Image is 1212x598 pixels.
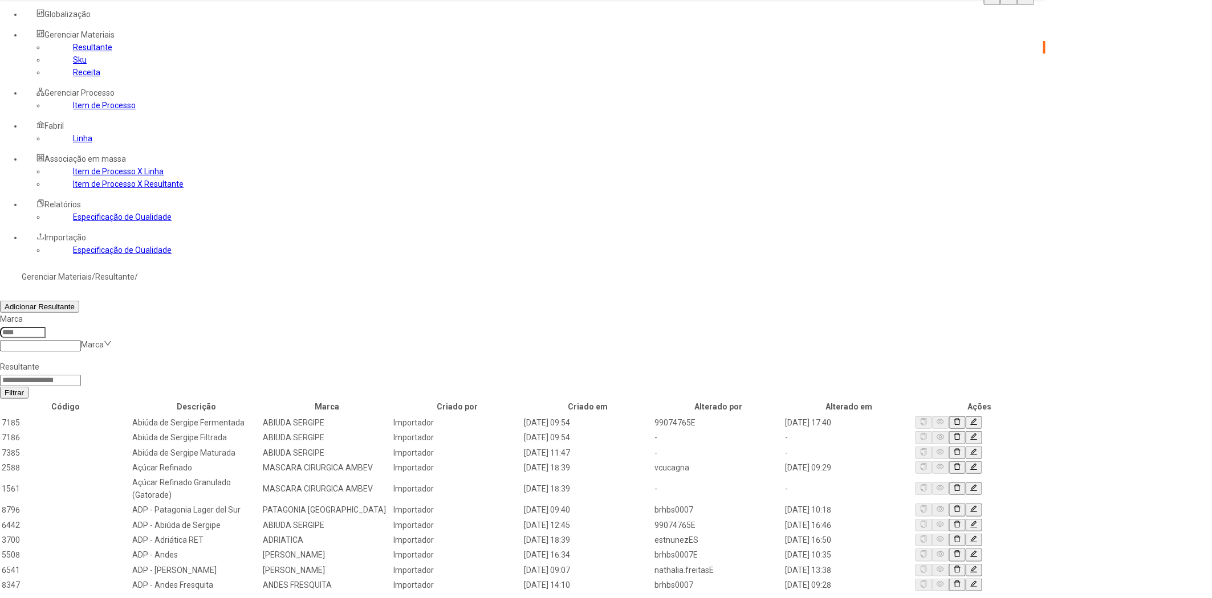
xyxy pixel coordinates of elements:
td: ADP - Adriática RET [132,533,261,547]
td: [DATE] 09:54 [523,416,653,429]
nz-select-placeholder: Marca [81,340,104,349]
td: Importador [393,578,522,592]
td: ADP - Patagonia Lager del Sur [132,503,261,517]
td: Abiúda de Sergipe Fermentada [132,416,261,429]
td: Importador [393,518,522,532]
a: Especificação de Qualidade [73,212,172,222]
td: ADP - Abiúda de Sergipe [132,518,261,532]
nz-breadcrumb-separator: / [92,272,95,281]
td: 5508 [1,548,131,562]
td: [DATE] 10:35 [784,548,914,562]
span: Globalização [44,10,91,19]
th: Código [1,400,131,413]
span: Gerenciar Processo [44,88,115,97]
td: [DATE] 16:34 [523,548,653,562]
td: [DATE] 18:39 [523,461,653,474]
td: 7186 [1,431,131,444]
td: - [784,431,914,444]
td: 8347 [1,578,131,592]
span: Relatórios [44,200,81,209]
td: Importador [393,548,522,562]
td: [PERSON_NAME] [262,563,392,577]
td: ADP - [PERSON_NAME] [132,563,261,577]
td: 1561 [1,476,131,502]
td: brhbs0007 [654,578,783,592]
td: [DATE] 10:18 [784,503,914,517]
td: - [654,446,783,460]
td: Importador [393,431,522,444]
a: Gerenciar Materiais [22,272,92,281]
td: ABIUDA SERGIPE [262,446,392,460]
td: MASCARA CIRURGICA AMBEV [262,461,392,474]
td: 7185 [1,416,131,429]
td: - [654,431,783,444]
td: [PERSON_NAME] [262,548,392,562]
td: ADP - Andes [132,548,261,562]
td: 2588 [1,461,131,474]
td: Abiúda de Sergipe Filtrada [132,431,261,444]
td: [DATE] 12:45 [523,518,653,532]
a: Sku [73,55,87,64]
td: ADP - Andes Fresquita [132,578,261,592]
td: [DATE] 18:39 [523,476,653,502]
td: ANDES FRESQUITA [262,578,392,592]
td: Importador [393,446,522,460]
td: Açúcar Refinado [132,461,261,474]
a: Item de Processo X Resultante [73,179,184,189]
td: [DATE] 16:46 [784,518,914,532]
th: Criado por [393,400,522,413]
a: Item de Processo X Linha [73,167,164,176]
td: [DATE] 09:54 [523,431,653,444]
span: Gerenciar Materiais [44,30,115,39]
td: [DATE] 09:40 [523,503,653,517]
td: - [654,476,783,502]
a: Item de Processo [73,101,136,110]
td: 3700 [1,533,131,547]
a: Resultante [95,272,135,281]
th: Marca [262,400,392,413]
td: - [784,446,914,460]
a: Receita [73,68,100,77]
td: [DATE] 09:28 [784,578,914,592]
td: estnunezES [654,533,783,547]
span: Importação [44,233,86,242]
td: Importador [393,461,522,474]
td: brhbs0007 [654,503,783,517]
td: Importador [393,416,522,429]
td: Importador [393,563,522,577]
th: Ações [915,400,1044,413]
td: 99074765E [654,416,783,429]
th: Alterado por [654,400,783,413]
td: [DATE] 09:29 [784,461,914,474]
span: Adicionar Resultante [5,302,75,311]
td: PATAGONIA [GEOGRAPHIC_DATA] [262,503,392,517]
td: Açúcar Refinado Granulado (Gatorade) [132,476,261,502]
td: ABIUDA SERGIPE [262,416,392,429]
td: vcucagna [654,461,783,474]
td: nathalia.freitasE [654,563,783,577]
td: - [784,476,914,502]
td: [DATE] 11:47 [523,446,653,460]
td: Importador [393,503,522,517]
td: 99074765E [654,518,783,532]
td: 6541 [1,563,131,577]
span: Associação em massa [44,154,126,163]
td: [DATE] 17:40 [784,416,914,429]
th: Criado em [523,400,653,413]
a: Especificação de Qualidade [73,245,172,255]
td: MASCARA CIRURGICA AMBEV [262,476,392,502]
td: [DATE] 18:39 [523,533,653,547]
td: ABIUDA SERGIPE [262,431,392,444]
td: [DATE] 14:10 [523,578,653,592]
td: Importador [393,533,522,547]
td: [DATE] 09:07 [523,563,653,577]
td: [DATE] 13:38 [784,563,914,577]
th: Descrição [132,400,261,413]
span: Filtrar [5,388,24,397]
td: [DATE] 16:50 [784,533,914,547]
td: Importador [393,476,522,502]
td: ADRIATICA [262,533,392,547]
td: brhbs0007E [654,548,783,562]
nz-breadcrumb-separator: / [135,272,138,281]
th: Alterado em [784,400,914,413]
